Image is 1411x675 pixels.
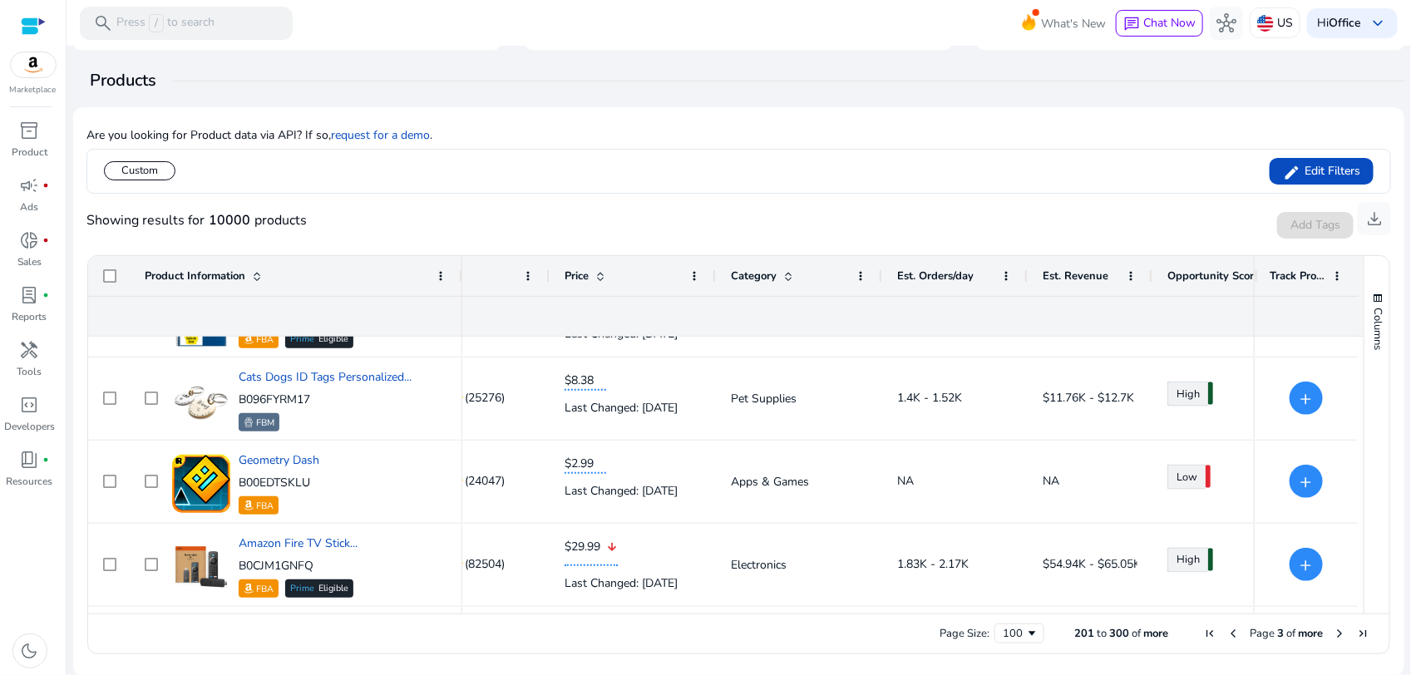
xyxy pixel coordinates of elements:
[4,419,55,434] p: Developers
[1277,8,1293,37] p: US
[465,388,505,408] span: (25276)
[1286,626,1295,641] span: of
[1290,382,1323,415] button: +
[239,558,358,574] p: B0CJM1GNFQ
[20,230,40,250] span: donut_small
[1043,269,1108,283] span: Est. Revenue
[565,566,701,600] div: Last Changed: [DATE]
[1043,390,1134,406] span: $11.76K - $12.7K
[20,395,40,415] span: code_blocks
[1358,202,1391,235] button: download
[1270,158,1374,185] button: Edit Filters
[731,474,809,490] span: Apps & Games
[17,254,42,269] p: Sales
[256,415,274,431] p: FBM
[1097,626,1107,641] span: to
[1143,626,1168,641] span: more
[1123,16,1140,32] span: chat
[897,390,962,406] span: 1.4K - 1.52K
[290,584,314,594] span: Prime
[731,391,797,406] span: Pet Supplies
[20,175,40,195] span: campaign
[1356,627,1369,640] div: Last Page
[1250,626,1275,641] span: Page
[239,452,319,468] a: Geometry Dash
[1208,549,1213,571] span: 75.50
[1317,17,1361,29] p: Hi
[205,210,254,230] b: 10000
[17,364,42,379] p: Tools
[606,530,618,564] mat-icon: arrow_downward
[1257,15,1274,32] img: us.svg
[994,623,1044,643] div: Page Size
[21,200,39,214] p: Ads
[1329,15,1361,31] b: Office
[20,340,40,360] span: handyman
[897,269,974,283] span: Est. Orders/day
[1167,548,1208,573] a: High
[239,392,412,408] p: B096FYRM17
[285,330,353,348] div: Eligible
[1298,626,1323,641] span: more
[20,641,40,661] span: dark_mode
[1283,160,1300,185] mat-icon: edit
[897,556,969,572] span: 1.83K - 2.17K
[20,121,40,140] span: inventory_2
[940,626,989,641] div: Page Size:
[116,14,215,32] p: Press to search
[86,126,432,144] p: Are you looking for Product data via API? If so, .
[1210,7,1243,40] button: hub
[43,292,50,298] span: fiber_manual_record
[43,237,50,244] span: fiber_manual_record
[1290,465,1323,498] button: +
[565,391,701,425] div: Last Changed: [DATE]
[1333,627,1346,640] div: Next Page
[1043,473,1059,489] span: NA
[731,269,777,283] span: Category
[1368,13,1388,33] span: keyboard_arrow_down
[1167,269,1260,283] span: Opportunity Score
[1074,626,1094,641] span: 201
[465,554,505,574] span: (82504)
[43,456,50,463] span: fiber_manual_record
[145,269,245,283] span: Product Information
[1203,627,1216,640] div: First Page
[1270,269,1325,283] span: Track Product
[1143,15,1196,31] span: Chat Now
[290,335,314,344] span: Prime
[1132,626,1141,641] span: of
[1116,10,1203,37] button: chatChat Now
[1167,382,1208,406] a: High
[43,182,50,189] span: fiber_manual_record
[1167,465,1206,490] a: Low
[239,369,412,385] a: Cats Dogs ID Tags Personalized...
[565,372,606,389] span: $8.38
[1041,9,1106,38] span: What's New
[565,474,701,508] div: Last Changed: [DATE]
[1206,466,1211,488] span: 39.01
[12,309,47,324] p: Reports
[1003,626,1025,641] div: 100
[565,456,606,472] span: $2.99
[565,269,589,283] span: Price
[1290,548,1323,581] button: +
[331,127,430,143] a: request for a demo
[7,474,53,489] p: Resources
[90,71,1404,91] h4: Products
[239,535,358,551] a: Amazon Fire TV Stick...
[93,13,113,33] span: search
[565,539,606,555] span: $29.99
[1370,308,1385,350] span: Columns
[1226,627,1240,640] div: Previous Page
[86,210,307,230] div: Showing results for products
[1043,556,1141,572] span: $54.94K - $65.05K
[1277,626,1284,641] span: 3
[465,471,505,491] span: (24047)
[1216,13,1236,33] span: hub
[285,579,353,598] div: Eligible
[20,450,40,470] span: book_4
[11,52,56,77] img: amazon.svg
